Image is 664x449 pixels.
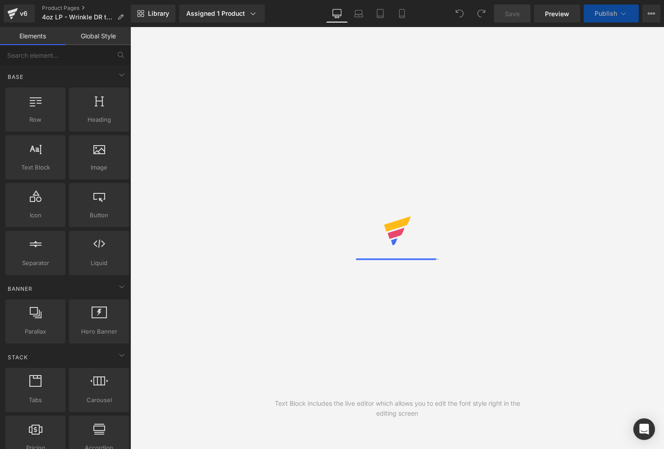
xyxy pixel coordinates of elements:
div: Open Intercom Messenger [633,418,655,440]
span: Tabs [8,395,63,405]
a: Global Style [65,27,131,45]
span: Text Block [8,163,63,172]
span: Banner [7,284,33,293]
span: Heading [72,115,126,124]
button: Publish [584,5,639,23]
a: Desktop [326,5,348,23]
a: Mobile [391,5,413,23]
button: Redo [472,5,490,23]
a: v6 [4,5,35,23]
span: Liquid [72,258,126,268]
a: Laptop [348,5,369,23]
a: New Library [131,5,175,23]
div: Assigned 1 Product [186,9,258,18]
button: Undo [451,5,469,23]
span: Button [72,211,126,220]
span: Icon [8,211,63,220]
span: Parallax [8,327,63,336]
span: Hero Banner [72,327,126,336]
div: Text Block includes the live editor which allows you to edit the font style right in the editing ... [264,399,531,418]
span: Row [8,115,63,124]
span: Carousel [72,395,126,405]
div: v6 [18,8,29,19]
a: Product Pages [42,5,131,12]
span: Image [72,163,126,172]
span: Preview [545,9,569,18]
span: Base [7,73,24,81]
span: Save [505,9,520,18]
span: Separator [8,258,63,268]
a: Preview [534,5,580,23]
span: 4oz LP - Wrinkle DR test [42,14,114,21]
span: Library [148,9,169,18]
span: Publish [595,10,617,17]
span: Stack [7,353,29,362]
a: Tablet [369,5,391,23]
button: More [642,5,660,23]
